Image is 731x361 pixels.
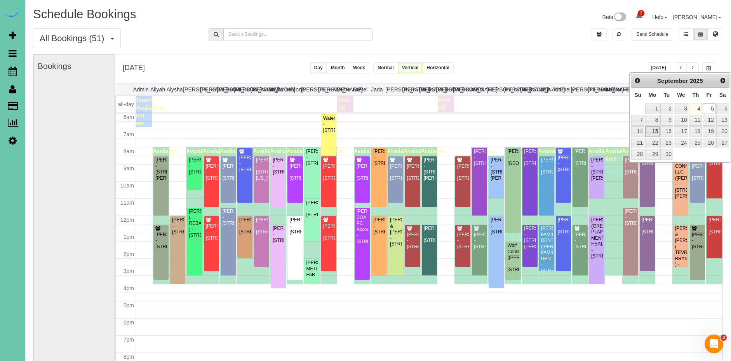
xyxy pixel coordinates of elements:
button: Send Schedule [632,28,673,40]
a: [PERSON_NAME] [673,14,721,20]
span: 10am [120,182,134,189]
span: 3pm [124,268,134,274]
button: Vertical [398,62,423,74]
div: [PERSON_NAME] & [PERSON_NAME] - [STREET_ADDRESS] [390,217,402,247]
div: [PERSON_NAME] - [STREET_ADDRESS][PERSON_NAME] [155,157,167,181]
button: Week [349,62,369,74]
div: [PERSON_NAME] - [STREET_ADDRESS] [574,232,586,250]
span: Saturday [719,92,726,98]
div: [PERSON_NAME] SOA PC Accountants - [STREET_ADDRESS] [356,209,368,245]
div: [PERSON_NAME] (GREAT PLAINS MENTAL HEALTH) - [STREET_ADDRESS] [591,217,603,259]
button: Day [310,62,327,74]
img: Automaid Logo [5,8,20,19]
a: 18 [689,126,702,137]
th: Alysha [166,84,183,95]
a: Prev [632,75,643,86]
div: [PERSON_NAME] - [STREET_ADDRESS] [557,217,569,235]
button: Normal [373,62,398,74]
th: Jada [369,84,385,95]
h3: Bookings [38,61,111,70]
th: [PERSON_NAME] [233,84,250,95]
input: Search Bookings.. [223,28,372,40]
th: [PERSON_NAME] [200,84,217,95]
div: [PERSON_NAME] - [STREET_ADDRESS] [222,163,234,181]
a: 5 [703,103,715,114]
div: [PERSON_NAME] - [STREET_ADDRESS] [541,157,553,175]
th: [PERSON_NAME] [487,84,503,95]
span: 8pm [124,354,134,360]
div: [PERSON_NAME] - [STREET_ADDRESS][PERSON_NAME] [423,157,435,181]
div: [PERSON_NAME] - [STREET_ADDRESS] [524,149,536,166]
span: Available time [354,148,378,162]
span: Team's Availability not set. [136,97,164,126]
span: 5pm [124,302,134,308]
span: Friday [707,92,712,98]
span: 9am [124,165,134,172]
iframe: Intercom live chat [705,335,723,353]
div: COLLEGE CONNECTION, LLC ([PERSON_NAME]) - [STREET_ADDRESS][PERSON_NAME] [675,157,687,199]
div: [PERSON_NAME] - [STREET_ADDRESS][PERSON_NAME] [524,226,536,250]
a: 30 [660,149,673,159]
span: 3 [721,335,727,341]
span: Available time [572,148,595,162]
span: Thursday [692,92,699,98]
div: [PERSON_NAME] - [STREET_ADDRESS] [306,200,318,218]
div: [PERSON_NAME] - [STREET_ADDRESS] [205,163,218,181]
th: Admin [132,84,149,95]
th: Gretel [352,84,368,95]
th: Demona [284,84,301,95]
th: [PERSON_NAME] [588,84,604,95]
div: [PERSON_NAME] - [STREET_ADDRESS] [289,217,301,235]
button: Horizontal [422,62,454,74]
span: 11am [120,200,134,206]
span: Available time [186,148,210,162]
th: Aliyah [149,84,166,95]
div: Wolf Construction ([PERSON_NAME]) - [STREET_ADDRESS] [507,243,519,273]
th: Esme [335,84,352,95]
span: Available time [169,216,193,230]
div: [PERSON_NAME] - [STREET_ADDRESS] [256,217,268,235]
span: Available time [471,148,495,162]
a: Help [652,14,667,20]
a: 13 [716,115,729,125]
div: [PERSON_NAME] - [STREET_ADDRESS] [557,155,569,173]
div: [PERSON_NAME] - [STREET_ADDRESS] [188,157,200,175]
div: [PERSON_NAME] - [STREET_ADDRESS] [289,163,301,181]
div: [PERSON_NAME] FAMILY DENTAL ([PERSON_NAME] FAMILY DENTAL) - [STREET_ADDRESS] [541,226,553,274]
a: 11 [689,115,702,125]
span: Available time [588,148,612,162]
h2: [DATE] [123,62,145,72]
span: 2 [638,10,644,16]
span: Available time [304,148,327,162]
span: 2pm [124,251,134,257]
div: [PERSON_NAME] & [PERSON_NAME] ( TEVRA BRANDS ) - [STREET_ADDRESS][PERSON_NAME] [675,226,687,280]
button: All Bookings (51) [33,28,121,48]
a: 1 [645,103,660,114]
span: Available time [153,148,176,162]
div: [PERSON_NAME] - [STREET_ADDRESS] [407,163,419,181]
div: [PERSON_NAME] - [STREET_ADDRESS] [155,232,167,250]
span: Available time [421,148,445,162]
th: Reinier [604,84,621,95]
a: 7 [631,115,644,125]
div: [PERSON_NAME] - [STREET_ADDRESS] [323,223,335,241]
div: [PERSON_NAME] - [STREET_ADDRESS][US_STATE] [256,157,268,181]
a: 3 [674,103,689,114]
th: [PERSON_NAME] [453,84,470,95]
div: [PERSON_NAME] - [STREET_ADDRESS] [691,232,703,250]
div: [PERSON_NAME] - [STREET_ADDRESS] [625,209,637,226]
a: 27 [716,138,729,148]
div: [PERSON_NAME] - [STREET_ADDRESS] [222,209,234,226]
div: [PERSON_NAME] - [STREET_ADDRESS] [473,149,486,166]
th: [PERSON_NAME] [419,84,436,95]
span: Available time [253,148,277,162]
div: [PERSON_NAME] - [STREET_ADDRESS] [708,217,721,235]
span: Sunday [634,92,641,98]
div: [PERSON_NAME] - [STREET_ADDRESS] [407,232,419,250]
span: Available time [522,148,545,162]
div: [PERSON_NAME] - [STREET_ADDRESS] [473,232,486,250]
div: [PERSON_NAME] ( REBATH ) - [STREET_ADDRESS] [188,209,200,238]
div: [PERSON_NAME] - [STREET_ADDRESS] [423,226,435,244]
span: Prev [634,77,640,84]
